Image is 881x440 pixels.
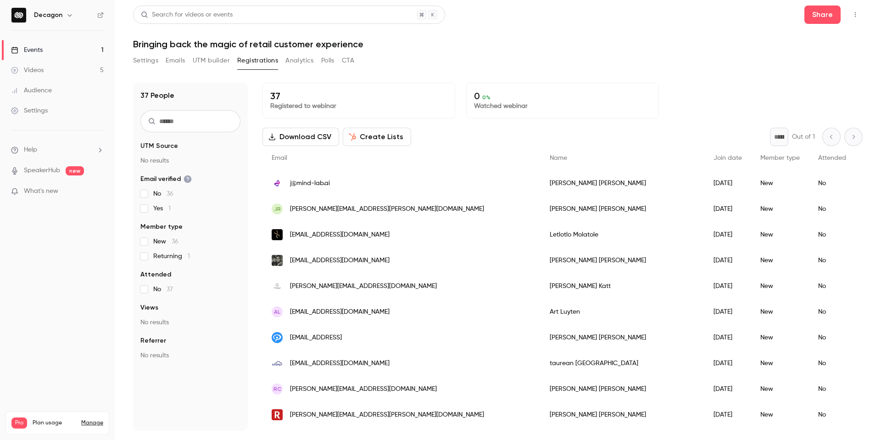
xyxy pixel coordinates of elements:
div: New [751,299,809,325]
div: [DATE] [704,402,751,428]
p: No results [140,351,240,360]
img: dialogue.co.bw [272,229,283,240]
h6: Decagon [34,11,62,20]
div: [DATE] [704,376,751,402]
div: New [751,350,809,376]
span: What's new [24,186,58,196]
span: [PERSON_NAME][EMAIL_ADDRESS][PERSON_NAME][DOMAIN_NAME] [290,204,484,214]
div: New [751,196,809,222]
div: [DATE] [704,222,751,248]
span: [EMAIL_ADDRESS][DOMAIN_NAME] [290,359,390,368]
button: UTM builder [193,53,230,68]
div: [DATE] [704,170,751,196]
div: [DATE] [704,325,751,350]
div: New [751,325,809,350]
div: Events [11,45,43,55]
div: [DATE] [704,299,751,325]
li: help-dropdown-opener [11,145,104,155]
span: 36 [172,238,178,245]
p: Watched webinar [474,102,651,111]
div: [PERSON_NAME] [PERSON_NAME] [541,325,704,350]
button: Polls [321,53,335,68]
p: Out of 1 [792,132,815,141]
div: [PERSON_NAME] [PERSON_NAME] [541,376,704,402]
span: AL [274,308,280,316]
button: Create Lists [343,128,411,146]
span: [EMAIL_ADDRESS] [290,333,342,343]
button: Emails [166,53,185,68]
span: Help [24,145,37,155]
button: Settings [133,53,158,68]
span: Member type [140,222,183,231]
div: [DATE] [704,248,751,273]
button: Analytics [285,53,314,68]
p: 37 [270,90,447,102]
div: New [751,248,809,273]
img: cozey.ca [272,358,283,369]
p: No results [140,318,240,327]
div: New [751,376,809,402]
div: Art Luyten [541,299,704,325]
span: New [153,237,178,246]
span: Pro [11,417,27,429]
a: SpeakerHub [24,166,60,175]
div: No [809,299,855,325]
button: Registrations [237,53,278,68]
div: No [809,350,855,376]
span: Returning [153,252,190,261]
span: No [153,189,173,198]
div: No [809,170,855,196]
span: RC [273,385,281,393]
span: new [66,166,84,175]
span: Attended [818,155,846,161]
button: Download CSV [262,128,339,146]
img: redfin.com [272,409,283,420]
span: [PERSON_NAME][EMAIL_ADDRESS][PERSON_NAME][DOMAIN_NAME] [290,410,484,420]
div: New [751,222,809,248]
div: No [809,273,855,299]
p: Registered to webinar [270,102,447,111]
div: No [809,248,855,273]
p: No results [140,156,240,165]
div: [DATE] [704,350,751,376]
span: [PERSON_NAME][EMAIL_ADDRESS][DOMAIN_NAME] [290,384,437,394]
div: No [809,222,855,248]
span: 1 [168,205,171,212]
div: [PERSON_NAME] Katt [541,273,704,299]
span: Plan usage [33,419,76,427]
div: taurean [GEOGRAPHIC_DATA] [541,350,704,376]
img: mapyr.com [272,281,283,292]
div: New [751,170,809,196]
span: Referrer [140,336,166,345]
div: Audience [11,86,52,95]
span: Name [550,155,567,161]
h1: 37 People [140,90,174,101]
span: JR [274,205,281,213]
div: [PERSON_NAME] [PERSON_NAME] [541,170,704,196]
a: Manage [81,419,103,427]
div: Search for videos or events [141,10,233,20]
div: Letlotlo Molatole [541,222,704,248]
span: Attended [140,270,171,279]
span: 0 % [482,94,491,101]
div: New [751,402,809,428]
div: [DATE] [704,196,751,222]
img: andymassey.com [272,255,283,266]
span: Email verified [140,175,192,184]
div: [PERSON_NAME] [PERSON_NAME] [541,402,704,428]
p: 0 [474,90,651,102]
section: facet-groups [140,141,240,360]
span: [EMAIL_ADDRESS][DOMAIN_NAME] [290,307,390,317]
button: Share [804,6,841,24]
span: [EMAIL_ADDRESS][DOMAIN_NAME] [290,256,390,265]
span: Yes [153,204,171,213]
div: No [809,325,855,350]
img: mind-lab.ai [272,178,283,189]
span: No [153,285,173,294]
div: Videos [11,66,44,75]
span: Email [272,155,287,161]
div: Settings [11,106,48,115]
span: Views [140,303,158,312]
div: No [809,402,855,428]
span: 1 [188,253,190,259]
